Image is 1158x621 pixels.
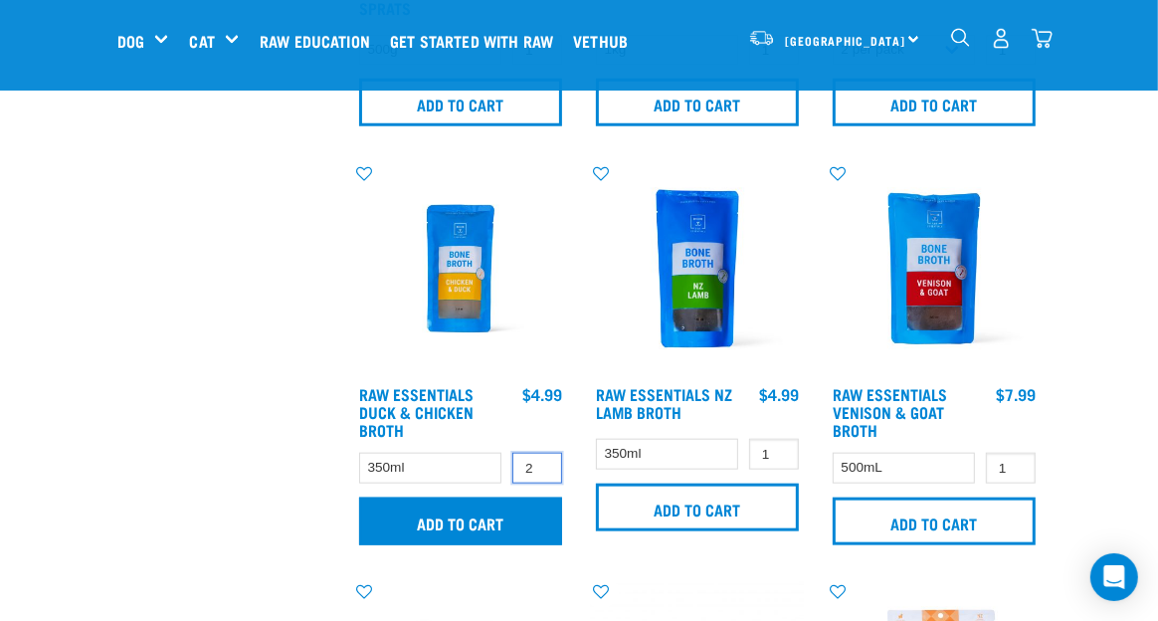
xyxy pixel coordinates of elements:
[951,28,970,47] img: home-icon-1@2x.png
[833,389,947,434] a: Raw Essentials Venison & Goat Broth
[833,498,1036,545] input: Add to cart
[359,389,474,434] a: Raw Essentials Duck & Chicken Broth
[828,162,1041,375] img: Raw Essentials Venison Goat Novel Protein Hypoallergenic Bone Broth Cats & Dogs
[833,79,1036,126] input: Add to cart
[568,1,643,81] a: Vethub
[596,484,799,531] input: Add to cart
[359,79,562,126] input: Add to cart
[986,453,1036,484] input: 1
[255,1,385,81] a: Raw Education
[759,385,799,403] div: $4.99
[996,385,1036,403] div: $7.99
[596,79,799,126] input: Add to cart
[354,162,567,375] img: RE Product Shoot 2023 Nov8793 1
[991,28,1012,49] img: user.png
[512,453,562,484] input: 1
[1032,28,1053,49] img: home-icon@2x.png
[359,498,562,545] input: Add to cart
[591,162,804,375] img: Raw Essentials New Zealand Lamb Bone Broth For Cats & Dogs
[117,29,144,53] a: Dog
[1090,553,1138,601] div: Open Intercom Messenger
[522,385,562,403] div: $4.99
[749,439,799,470] input: 1
[748,29,775,47] img: van-moving.png
[385,1,568,81] a: Get started with Raw
[189,29,214,53] a: Cat
[785,37,905,44] span: [GEOGRAPHIC_DATA]
[596,389,732,416] a: Raw Essentials NZ Lamb Broth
